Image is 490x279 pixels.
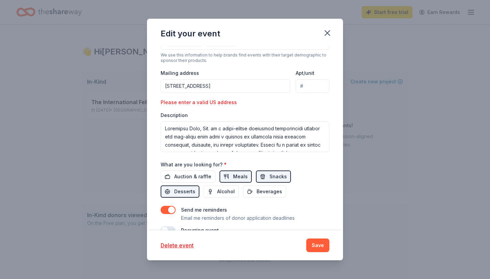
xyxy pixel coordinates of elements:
button: Snacks [256,170,291,183]
label: Apt/unit [296,70,314,77]
span: Auction & raffle [174,173,211,181]
button: Alcohol [203,185,239,198]
span: Beverages [257,187,282,196]
button: Desserts [161,185,199,198]
label: Description [161,112,188,119]
input: Enter a US address [161,79,290,93]
button: Save [306,239,329,252]
p: Email me reminders of donor application deadlines [181,214,295,222]
button: Beverages [243,185,286,198]
span: Snacks [269,173,287,181]
button: Auction & raffle [161,170,215,183]
button: Meals [219,170,252,183]
label: Mailing address [161,70,199,77]
div: We use this information to help brands find events with their target demographic to sponsor their... [161,52,329,63]
span: Alcohol [217,187,235,196]
label: Recurring event [181,227,219,233]
button: Delete event [161,241,194,249]
textarea: Loremipsu Dolo, Sit. am c adipi-elitse doeiusmod temporincidi utlabor etd mag-aliqu enim admi v q... [161,121,329,152]
div: Edit your event [161,28,220,39]
span: Meals [233,173,248,181]
input: # [296,79,329,93]
span: Desserts [174,187,195,196]
label: Send me reminders [181,207,227,213]
label: What are you looking for? [161,161,227,168]
div: Please enter a valid US address [161,98,241,106]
